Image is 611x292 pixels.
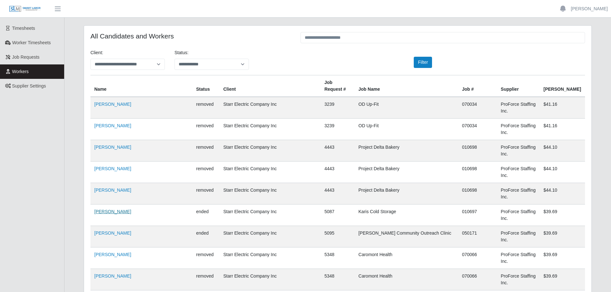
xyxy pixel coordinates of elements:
td: 4443 [320,183,354,204]
td: OD Up-Fit [355,97,458,119]
td: $44.10 [539,183,585,204]
label: Client: [90,49,103,56]
td: 010698 [458,162,497,183]
td: removed [192,140,220,162]
td: $39.69 [539,226,585,247]
a: [PERSON_NAME] [94,166,131,171]
img: SLM Logo [9,5,41,13]
td: $39.69 [539,204,585,226]
td: $44.10 [539,162,585,183]
td: 010697 [458,204,497,226]
td: $41.16 [539,97,585,119]
th: Name [90,75,192,97]
th: Status [192,75,220,97]
td: 050171 [458,226,497,247]
td: 5348 [320,247,354,269]
th: Supplier [497,75,539,97]
span: Supplier Settings [12,83,46,88]
td: 010698 [458,183,497,204]
a: [PERSON_NAME] [94,252,131,257]
td: $39.69 [539,247,585,269]
td: ProForce Staffing Inc. [497,140,539,162]
td: 070034 [458,119,497,140]
td: 3239 [320,119,354,140]
td: 5348 [320,269,354,290]
td: $44.10 [539,140,585,162]
td: removed [192,119,220,140]
td: Starr Electric Company Inc [219,162,320,183]
td: 070066 [458,269,497,290]
td: Starr Electric Company Inc [219,269,320,290]
a: [PERSON_NAME] [94,145,131,150]
td: Starr Electric Company Inc [219,140,320,162]
td: $41.16 [539,119,585,140]
td: ended [192,204,220,226]
th: [PERSON_NAME] [539,75,585,97]
span: Workers [12,69,29,74]
td: Starr Electric Company Inc [219,119,320,140]
td: removed [192,269,220,290]
td: 070066 [458,247,497,269]
td: removed [192,97,220,119]
td: ProForce Staffing Inc. [497,183,539,204]
td: Caromont Health [355,247,458,269]
td: 4443 [320,162,354,183]
td: ProForce Staffing Inc. [497,162,539,183]
span: Job Requests [12,54,40,60]
button: Filter [414,57,432,68]
th: Job Name [355,75,458,97]
th: Client [219,75,320,97]
a: [PERSON_NAME] [94,209,131,214]
a: [PERSON_NAME] [94,102,131,107]
td: ProForce Staffing Inc. [497,119,539,140]
td: 5095 [320,226,354,247]
td: ended [192,226,220,247]
td: Karis Cold Storage [355,204,458,226]
td: Project Delta Bakery [355,140,458,162]
span: Worker Timesheets [12,40,51,45]
td: 3239 [320,97,354,119]
th: Job # [458,75,497,97]
td: ProForce Staffing Inc. [497,226,539,247]
td: 070034 [458,97,497,119]
td: Starr Electric Company Inc [219,247,320,269]
a: [PERSON_NAME] [94,273,131,279]
td: removed [192,183,220,204]
td: 5087 [320,204,354,226]
td: removed [192,162,220,183]
td: Project Delta Bakery [355,162,458,183]
h4: All Candidates and Workers [90,32,291,40]
a: [PERSON_NAME] [94,230,131,236]
td: ProForce Staffing Inc. [497,97,539,119]
td: Starr Electric Company Inc [219,97,320,119]
td: [PERSON_NAME] Community Outreach Clinic [355,226,458,247]
td: ProForce Staffing Inc. [497,269,539,290]
td: removed [192,247,220,269]
span: Timesheets [12,26,35,31]
td: Starr Electric Company Inc [219,204,320,226]
a: [PERSON_NAME] [571,5,608,12]
td: Caromont Health [355,269,458,290]
td: Starr Electric Company Inc [219,226,320,247]
th: Job Request # [320,75,354,97]
td: ProForce Staffing Inc. [497,204,539,226]
a: [PERSON_NAME] [94,123,131,128]
td: 4443 [320,140,354,162]
td: Starr Electric Company Inc [219,183,320,204]
td: $39.69 [539,269,585,290]
td: 010698 [458,140,497,162]
td: ProForce Staffing Inc. [497,247,539,269]
label: Status: [174,49,189,56]
a: [PERSON_NAME] [94,188,131,193]
td: Project Delta Bakery [355,183,458,204]
td: OD Up-Fit [355,119,458,140]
